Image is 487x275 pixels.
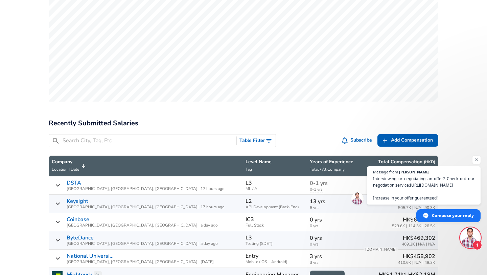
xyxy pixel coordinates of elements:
[310,216,358,224] p: 0 yrs
[246,180,252,186] p: L3
[398,260,435,265] span: 410.6K | N/A | 48.3K
[52,158,79,165] p: Company
[67,253,114,259] a: National Universi...
[424,159,435,165] button: (HKD)
[67,216,89,223] a: Coinbase
[460,228,481,248] div: Open chat
[392,224,435,228] span: 529.6K | 114.3K | 26.5K
[246,260,304,264] span: Mobile (iOS + Android)
[246,187,304,191] span: ML / AI
[310,179,328,187] span: years at company for this data point is hidden until there are more submissions. Submit your sala...
[341,134,375,147] button: Subscribe
[67,235,94,241] a: ByteDance
[310,234,358,242] p: 0 yrs
[67,205,225,209] span: [GEOGRAPHIC_DATA], [GEOGRAPHIC_DATA], [GEOGRAPHIC_DATA] | 17 hours ago
[373,170,398,174] span: Message from
[246,223,304,228] span: Full Stack
[67,198,88,204] a: Keysight
[52,167,79,172] span: Location | Date
[246,167,252,172] span: Tag
[67,260,214,264] span: [GEOGRAPHIC_DATA], [GEOGRAPHIC_DATA], [GEOGRAPHIC_DATA] | [DATE]
[67,241,218,246] span: [GEOGRAPHIC_DATA], [GEOGRAPHIC_DATA], [GEOGRAPHIC_DATA] | a day ago
[237,134,276,147] button: Toggle Search Filters
[67,180,81,186] a: DSTA
[246,198,252,204] p: L2
[67,223,218,228] span: [GEOGRAPHIC_DATA], [GEOGRAPHIC_DATA], [GEOGRAPHIC_DATA] | a day ago
[310,197,358,206] p: 13 yrs
[246,216,254,223] p: IC3
[246,241,304,246] span: Testing (SDET)
[310,252,358,260] p: 3 yrs
[63,136,234,145] input: Search City, Tag, Etc
[398,252,435,260] p: HK$458,902
[310,206,358,210] span: 6 yrs
[402,242,435,247] span: 469.3K | N/A | N/A
[246,235,252,241] p: L3
[310,167,345,172] span: Total / At Company
[49,118,438,129] h2: Recently Submitted Salaries
[432,210,474,221] span: Compose your reply
[399,170,430,174] span: [PERSON_NAME]
[378,158,435,165] p: Total Compensation
[363,158,435,173] span: Total Compensation (HKD) Base | Stock (yr) | Bonus
[310,187,323,192] span: years of experience for this data point is hidden until there are more submissions. Submit your s...
[246,158,304,165] p: Level Name
[472,240,482,250] span: 1
[67,187,225,191] span: [GEOGRAPHIC_DATA], [GEOGRAPHIC_DATA], [GEOGRAPHIC_DATA] | 17 hours ago
[310,260,358,265] span: 3 yrs
[310,158,358,165] p: Years of Experience
[377,134,438,147] a: Add Compensation
[52,158,88,173] span: CompanyLocation | Date
[310,224,358,228] span: 0 yrs
[246,253,258,259] p: Entry
[402,234,435,242] p: HK$469,302
[246,205,304,209] span: API Development (Back-End)
[373,175,474,201] span: Interviewing or negotiating an offer? Check out our negotiation service: Increase in your offer g...
[310,242,358,247] span: 0 yrs
[391,136,433,145] span: Add Compensation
